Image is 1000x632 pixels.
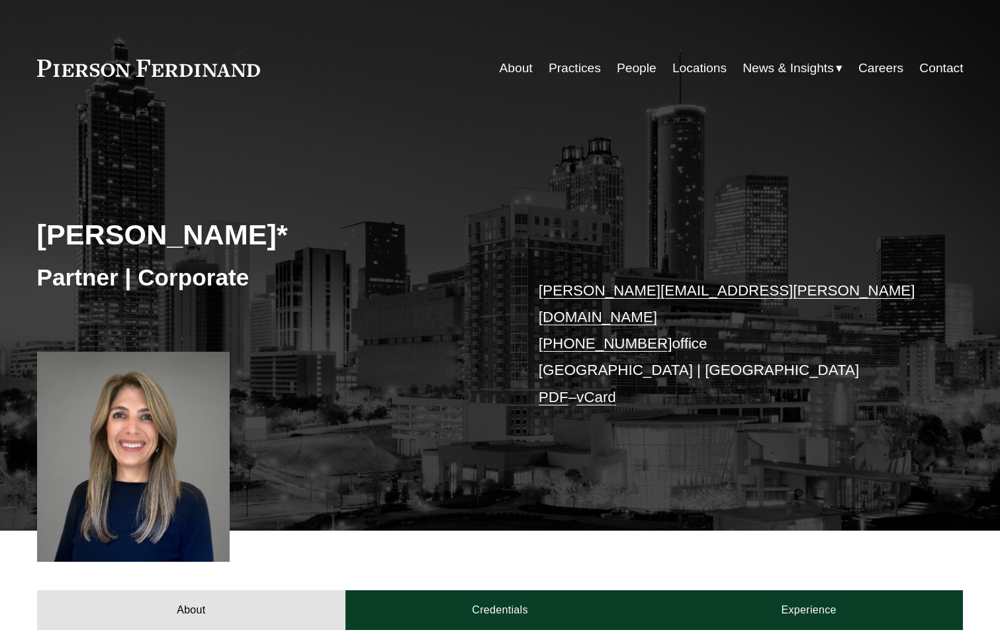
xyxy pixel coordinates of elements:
[743,57,834,80] span: News & Insights
[672,56,727,81] a: Locations
[919,56,963,81] a: Contact
[539,282,915,325] a: [PERSON_NAME][EMAIL_ADDRESS][PERSON_NAME][DOMAIN_NAME]
[655,590,964,630] a: Experience
[539,278,925,411] p: office [GEOGRAPHIC_DATA] | [GEOGRAPHIC_DATA] –
[576,389,616,405] a: vCard
[37,263,500,292] h3: Partner | Corporate
[549,56,601,81] a: Practices
[858,56,903,81] a: Careers
[37,217,500,252] h2: [PERSON_NAME]*
[617,56,657,81] a: People
[500,56,533,81] a: About
[345,590,655,630] a: Credentials
[743,56,842,81] a: folder dropdown
[37,590,346,630] a: About
[539,389,568,405] a: PDF
[539,335,672,352] a: [PHONE_NUMBER]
